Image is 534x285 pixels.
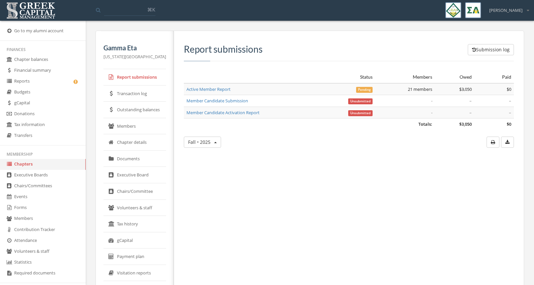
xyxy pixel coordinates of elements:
a: Active Member Report [186,86,231,92]
a: Report submissions [103,69,166,86]
em: - [431,110,432,116]
span: Fall • 2025 [188,139,211,145]
h5: Gamma Eta [103,44,166,51]
a: Documents [103,151,166,167]
span: Pending [356,87,373,93]
p: [US_STATE][GEOGRAPHIC_DATA] [103,53,166,60]
a: Unsubmitted [348,98,373,104]
a: Executive Board [103,167,166,183]
a: Payment plan [103,248,166,265]
td: Totals: [184,118,435,130]
a: Chairs/Committee [103,183,166,200]
span: – [509,110,511,116]
span: $3,050 [459,86,472,92]
th: Status [326,71,375,83]
a: Unsubmitted [348,110,373,116]
a: Member Candidate Activation Report [186,110,260,116]
a: Member Candidate Submission [186,98,248,104]
span: $0 [507,121,511,127]
span: $0 [507,86,511,92]
th: Members [375,71,435,83]
a: Transaction log [103,86,166,102]
th: Paid [474,71,514,83]
a: Volunteers & staff [103,200,166,216]
a: Tax history [103,216,166,232]
a: gCapital [103,232,166,249]
span: – [469,110,472,116]
span: $3,050 [459,121,472,127]
button: Fall • 2025 [184,137,221,148]
em: - [431,98,432,104]
div: [PERSON_NAME] [485,2,529,13]
span: 21 members [408,86,432,92]
a: Pending [356,86,373,92]
span: – [509,98,511,104]
a: Members [103,118,166,135]
a: Chapter details [103,134,166,151]
span: ⌘K [147,6,155,13]
a: Visitation reports [103,265,166,281]
button: Submission log [468,44,514,55]
th: Owed [435,71,474,83]
span: – [469,98,472,104]
h3: Report submissions [184,44,514,54]
span: [PERSON_NAME] [489,7,522,13]
a: Outstanding balances [103,102,166,118]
